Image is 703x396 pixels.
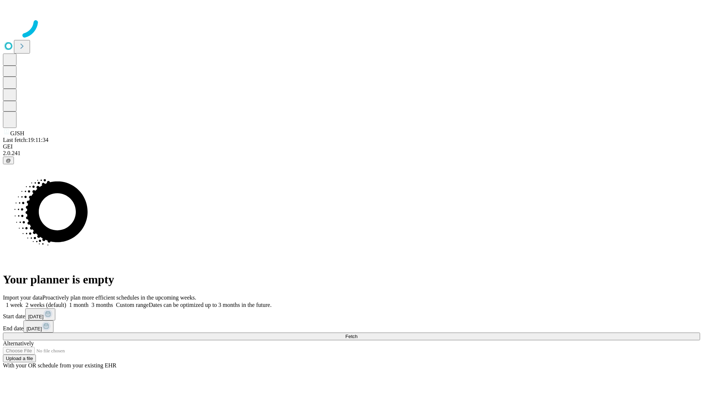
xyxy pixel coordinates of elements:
[3,273,700,286] h1: Your planner is empty
[3,143,700,150] div: GEI
[3,320,700,333] div: End date
[116,302,149,308] span: Custom range
[3,340,34,346] span: Alternatively
[3,137,48,143] span: Last fetch: 19:11:34
[3,333,700,340] button: Fetch
[23,320,53,333] button: [DATE]
[345,334,357,339] span: Fetch
[10,130,24,136] span: GJSH
[6,302,23,308] span: 1 week
[25,308,55,320] button: [DATE]
[3,294,42,301] span: Import your data
[26,302,66,308] span: 2 weeks (default)
[3,150,700,157] div: 2.0.241
[42,294,196,301] span: Proactively plan more efficient schedules in the upcoming weeks.
[69,302,89,308] span: 1 month
[6,158,11,163] span: @
[28,314,44,319] span: [DATE]
[26,326,42,331] span: [DATE]
[3,362,116,368] span: With your OR schedule from your existing EHR
[3,308,700,320] div: Start date
[3,355,36,362] button: Upload a file
[92,302,113,308] span: 3 months
[149,302,271,308] span: Dates can be optimized up to 3 months in the future.
[3,157,14,164] button: @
